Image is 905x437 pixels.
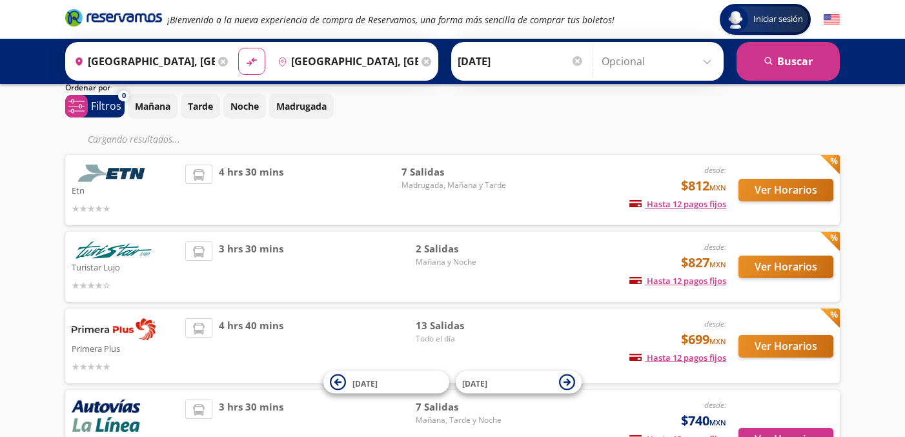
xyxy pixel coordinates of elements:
span: Hasta 12 pagos fijos [629,275,726,287]
span: Mañana y Noche [416,256,506,268]
button: Ver Horarios [738,256,833,278]
span: $827 [681,253,726,272]
button: Mañana [128,94,178,119]
span: 2 Salidas [416,241,506,256]
span: 4 hrs 30 mins [219,165,283,216]
button: Ver Horarios [738,179,833,201]
button: [DATE] [323,371,449,394]
span: Iniciar sesión [748,13,808,26]
input: Opcional [602,45,717,77]
em: desde: [704,318,726,329]
i: Brand Logo [65,8,162,27]
button: Tarde [181,94,220,119]
input: Buscar Destino [272,45,418,77]
button: English [824,12,840,28]
span: 3 hrs 30 mins [219,241,283,292]
span: [DATE] [462,378,487,389]
em: desde: [704,165,726,176]
em: Cargando resultados ... [88,133,180,145]
em: ¡Bienvenido a la nueva experiencia de compra de Reservamos, una forma más sencilla de comprar tus... [167,14,615,26]
small: MXN [709,418,726,427]
img: Turistar Lujo [72,241,156,259]
span: Hasta 12 pagos fijos [629,352,726,363]
span: 4 hrs 40 mins [219,318,283,374]
p: Primera Plus [72,340,179,356]
span: 13 Salidas [416,318,506,333]
em: desde: [704,241,726,252]
button: Ver Horarios [738,335,833,358]
span: 0 [122,90,126,101]
p: Tarde [188,99,213,113]
p: Ordenar por [65,82,110,94]
img: Autovías y La Línea [72,400,140,432]
span: [DATE] [352,378,378,389]
span: $812 [681,176,726,196]
span: $699 [681,330,726,349]
small: MXN [709,259,726,269]
span: Madrugada, Mañana y Tarde [402,179,506,191]
span: $740 [681,411,726,431]
img: Primera Plus [72,318,156,340]
p: Noche [230,99,259,113]
span: 7 Salidas [402,165,506,179]
a: Brand Logo [65,8,162,31]
img: Etn [72,165,156,182]
button: Noche [223,94,266,119]
span: 7 Salidas [416,400,506,414]
button: [DATE] [456,371,582,394]
p: Mañana [135,99,170,113]
p: Filtros [91,98,121,114]
button: Madrugada [269,94,334,119]
p: Turistar Lujo [72,259,179,274]
button: Buscar [737,42,840,81]
span: Hasta 12 pagos fijos [629,198,726,210]
small: MXN [709,336,726,346]
span: Mañana, Tarde y Noche [416,414,506,426]
span: Todo el día [416,333,506,345]
input: Buscar Origen [69,45,215,77]
input: Elegir Fecha [458,45,584,77]
button: 0Filtros [65,95,125,117]
em: desde: [704,400,726,411]
small: MXN [709,183,726,192]
p: Etn [72,182,179,198]
p: Madrugada [276,99,327,113]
